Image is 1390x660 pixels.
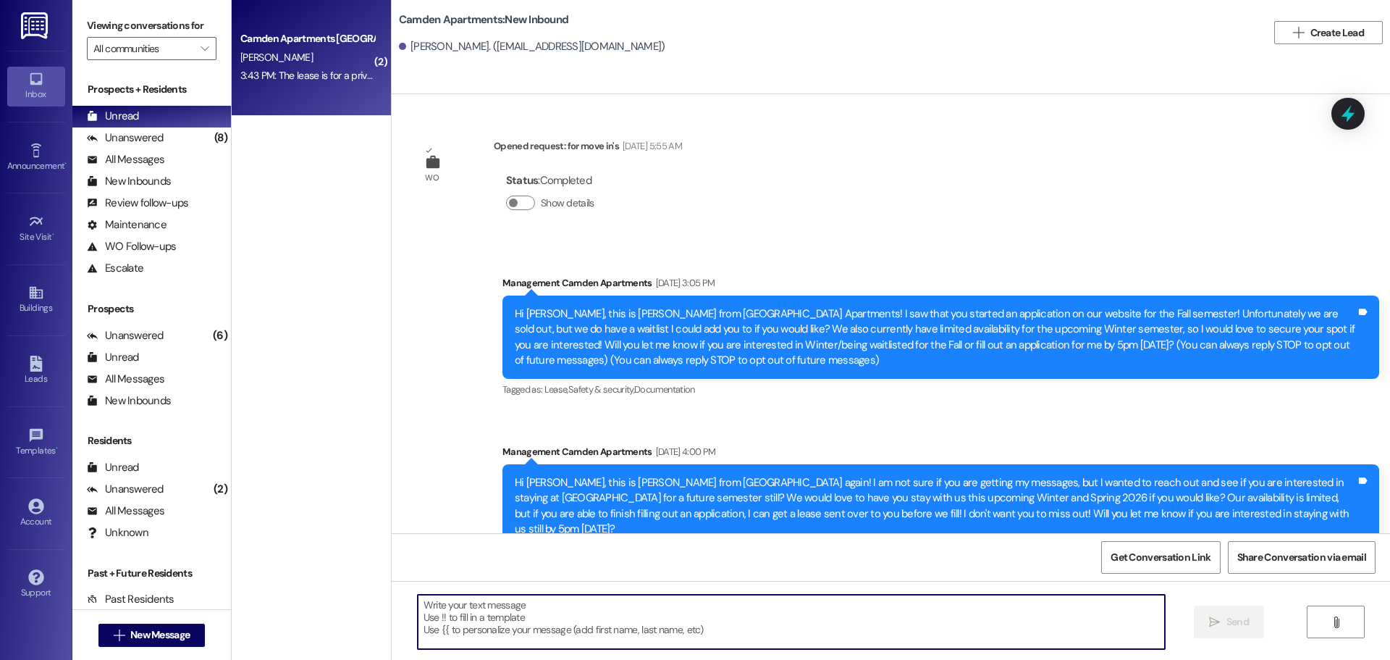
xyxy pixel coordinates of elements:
span: [PERSON_NAME] [240,51,313,64]
span: Get Conversation Link [1111,550,1210,565]
div: Prospects + Residents [72,82,231,97]
a: Support [7,565,65,604]
a: Inbox [7,67,65,106]
div: All Messages [87,504,164,519]
div: (6) [209,325,231,347]
div: Unread [87,350,139,365]
button: Send [1194,606,1264,638]
span: New Message [130,627,190,643]
button: Create Lead [1274,21,1383,44]
div: (2) [210,478,231,501]
a: Leads [7,351,65,390]
div: WO [425,170,439,185]
div: [DATE] 4:00 PM [652,444,716,459]
div: (8) [211,127,231,149]
span: • [52,230,54,240]
div: Unanswered [87,482,164,497]
div: Escalate [87,261,143,276]
a: Buildings [7,280,65,319]
i:  [1293,27,1304,38]
div: All Messages [87,372,164,387]
div: [PERSON_NAME]. ([EMAIL_ADDRESS][DOMAIN_NAME]) [399,39,665,54]
button: Get Conversation Link [1101,541,1220,574]
img: ResiDesk Logo [21,12,51,39]
label: Show details [541,196,594,211]
div: Hi [PERSON_NAME], this is [PERSON_NAME] from [GEOGRAPHIC_DATA] Apartments! I saw that you started... [515,306,1356,369]
div: Past + Future Residents [72,566,231,581]
div: New Inbounds [87,393,171,409]
label: Viewing conversations for [87,14,216,37]
div: Unanswered [87,328,164,343]
i:  [1209,617,1220,628]
div: Review follow-ups [87,196,188,211]
div: Hi [PERSON_NAME], this is [PERSON_NAME] from [GEOGRAPHIC_DATA] again! I am not sure if you are ge... [515,475,1356,538]
b: Camden Apartments: New Inbound [399,12,568,28]
button: Share Conversation via email [1228,541,1376,574]
a: Templates • [7,423,65,462]
span: Create Lead [1310,25,1364,41]
div: Management Camden Apartments [502,275,1379,296]
div: Camden Apartments [GEOGRAPHIC_DATA] [240,31,374,46]
b: Status [506,173,539,188]
div: : Completed [506,170,600,192]
div: WO Follow-ups [87,239,176,254]
div: Maintenance [87,217,167,233]
span: • [64,159,67,169]
span: Share Conversation via email [1237,550,1366,565]
span: Lease , [544,383,568,396]
a: Account [7,494,65,533]
div: Unanswered [87,130,164,146]
span: • [56,443,58,454]
div: Management Camden Apartments [502,444,1379,464]
a: Site Visit • [7,209,65,248]
i:  [114,630,125,641]
span: Send [1226,614,1249,630]
span: Documentation [634,383,695,396]
input: All communities [93,37,193,60]
div: Tagged as: [502,379,1379,400]
div: Residents [72,433,231,448]
div: Opened request: for move in's [494,138,682,159]
div: All Messages [87,152,164,167]
div: 3:43 PM: The lease is for a private room right? [240,69,430,82]
i:  [201,43,208,54]
div: Unread [87,460,139,475]
span: Safety & security , [568,383,634,396]
div: Prospects [72,301,231,317]
i:  [1331,617,1341,628]
div: New Inbounds [87,174,171,189]
div: Unread [87,109,139,124]
div: Past Residents [87,592,174,607]
div: Unknown [87,525,148,540]
div: [DATE] 5:55 AM [619,138,682,154]
button: New Message [98,624,206,647]
div: [DATE] 3:05 PM [652,275,715,291]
